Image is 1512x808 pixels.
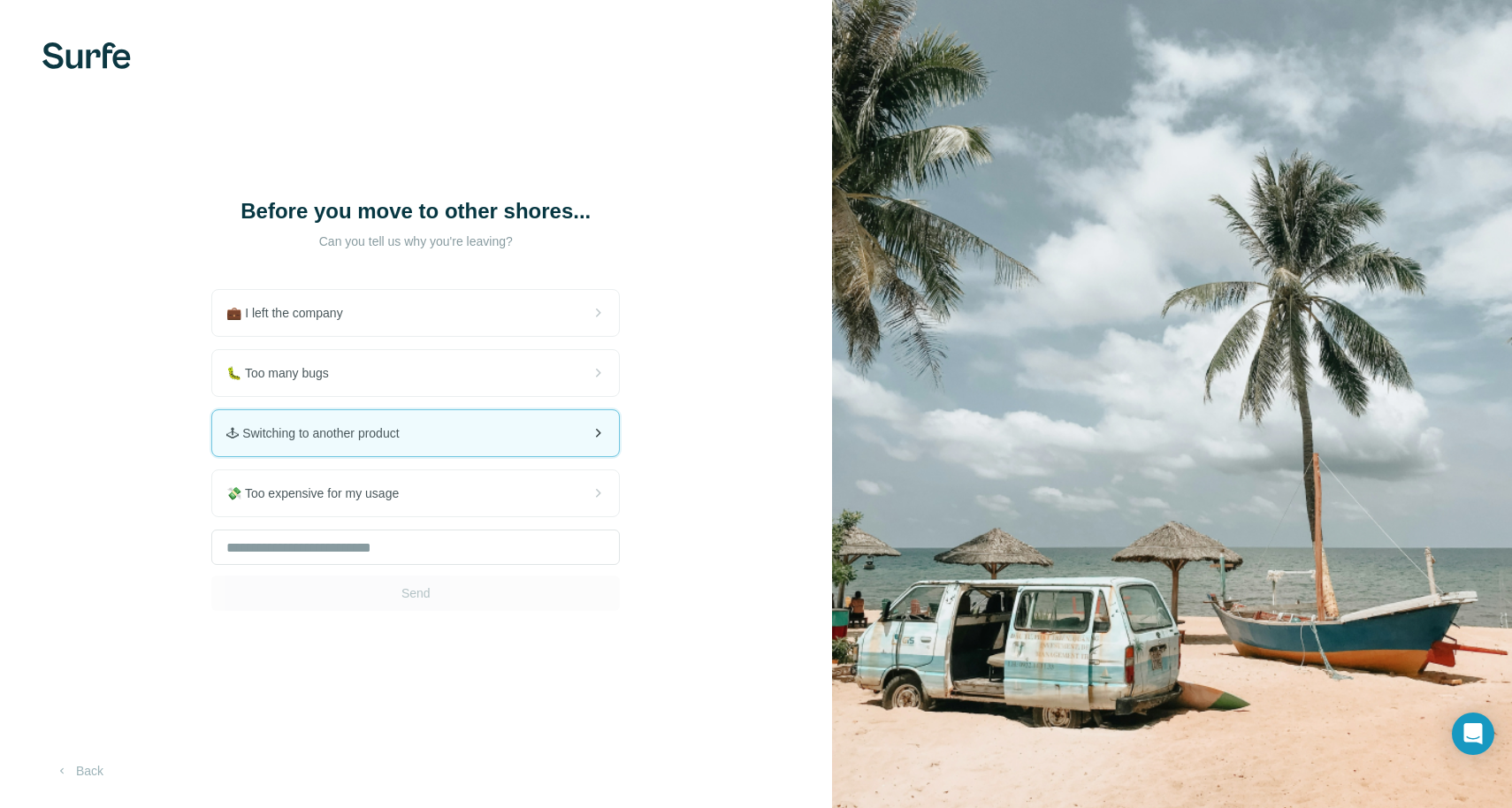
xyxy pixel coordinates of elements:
[226,484,413,502] span: 💸 Too expensive for my usage
[226,364,343,382] span: 🐛 Too many bugs
[226,424,413,442] span: 🕹 Switching to another product
[226,304,356,322] span: 💼 I left the company
[1452,713,1494,755] div: Open Intercom Messenger
[42,755,116,787] button: Back
[239,197,592,225] h1: Before you move to other shores...
[239,232,592,250] p: Can you tell us why you're leaving?
[42,42,131,69] img: Surfe's logo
